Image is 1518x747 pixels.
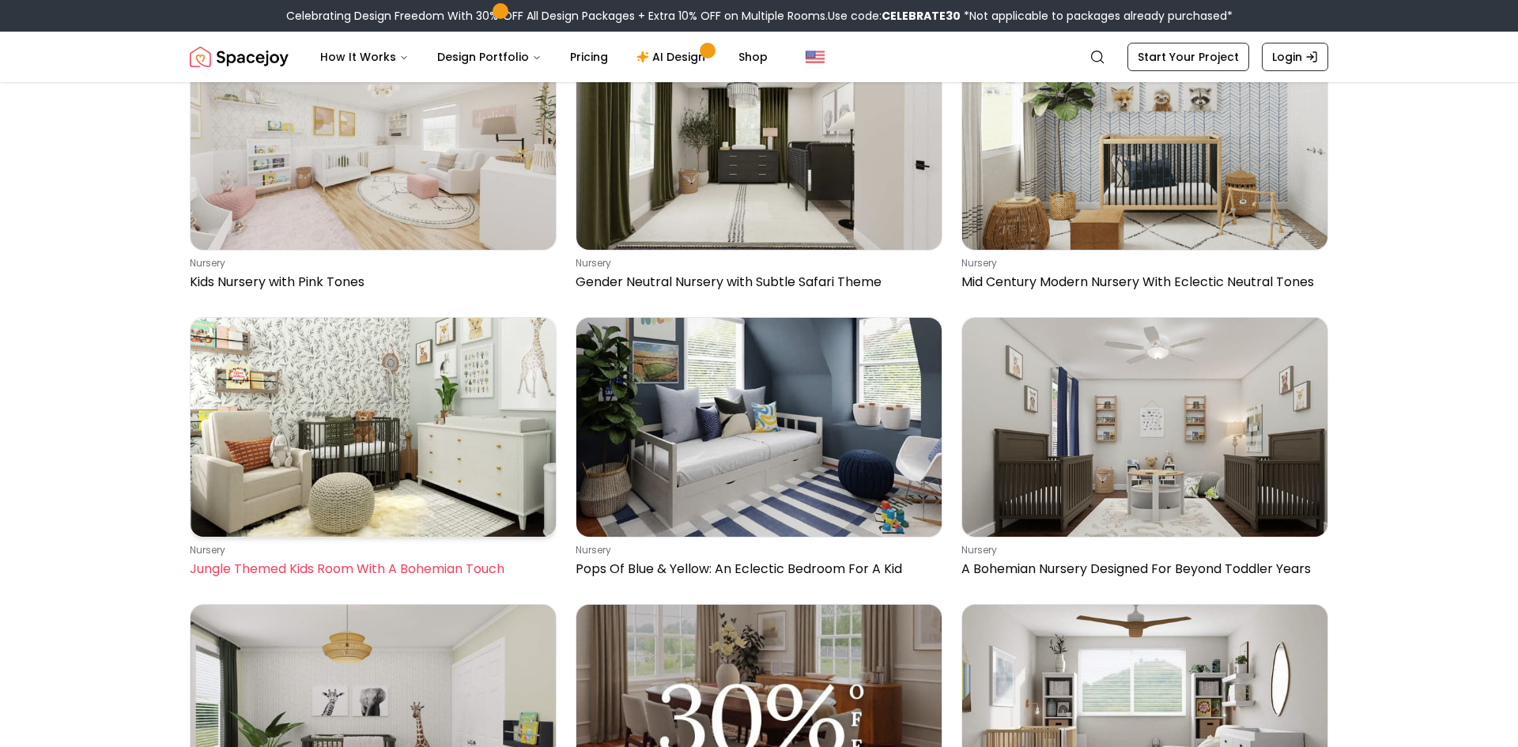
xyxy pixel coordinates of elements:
[576,317,942,585] a: Pops Of Blue & Yellow: An Eclectic Bedroom For A KidnurseryPops Of Blue & Yellow: An Eclectic Bed...
[828,8,961,24] span: Use code:
[190,273,550,292] p: Kids Nursery with Pink Tones
[1262,43,1328,71] a: Login
[961,273,1322,292] p: Mid Century Modern Nursery With Eclectic Neutral Tones
[624,41,723,73] a: AI Design
[576,560,936,579] p: Pops Of Blue & Yellow: An Eclectic Bedroom For A Kid
[726,41,780,73] a: Shop
[961,317,1328,585] a: A Bohemian Nursery Designed For Beyond Toddler YearsnurseryA Bohemian Nursery Designed For Beyond...
[557,41,621,73] a: Pricing
[961,560,1322,579] p: A Bohemian Nursery Designed For Beyond Toddler Years
[961,8,1233,24] span: *Not applicable to packages already purchased*
[961,30,1328,298] a: Mid Century Modern Nursery With Eclectic Neutral TonesnurseryMid Century Modern Nursery With Ecle...
[191,318,556,537] img: Jungle Themed Kids Room With A Bohemian Touch
[962,31,1327,250] img: Mid Century Modern Nursery With Eclectic Neutral Tones
[576,257,936,270] p: nursery
[308,41,421,73] button: How It Works
[190,30,557,298] a: Kids Nursery with Pink TonesnurseryKids Nursery with Pink Tones
[190,41,289,73] a: Spacejoy
[190,317,557,585] a: Jungle Themed Kids Room With A Bohemian TouchnurseryJungle Themed Kids Room With A Bohemian Touch
[961,257,1322,270] p: nursery
[190,32,1328,82] nav: Global
[961,544,1322,556] p: nursery
[576,318,942,537] img: Pops Of Blue & Yellow: An Eclectic Bedroom For A Kid
[576,30,942,298] a: Gender Neutral Nursery with Subtle Safari ThemenurseryGender Neutral Nursery with Subtle Safari T...
[425,41,554,73] button: Design Portfolio
[286,8,1233,24] div: Celebrating Design Freedom With 30% OFF All Design Packages + Extra 10% OFF on Multiple Rooms.
[191,31,556,250] img: Kids Nursery with Pink Tones
[190,544,550,556] p: nursery
[806,47,825,66] img: United States
[190,560,550,579] p: Jungle Themed Kids Room With A Bohemian Touch
[1127,43,1249,71] a: Start Your Project
[962,318,1327,537] img: A Bohemian Nursery Designed For Beyond Toddler Years
[882,8,961,24] b: CELEBRATE30
[190,257,550,270] p: nursery
[576,544,936,556] p: nursery
[576,273,936,292] p: Gender Neutral Nursery with Subtle Safari Theme
[308,41,780,73] nav: Main
[576,31,942,250] img: Gender Neutral Nursery with Subtle Safari Theme
[190,41,289,73] img: Spacejoy Logo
